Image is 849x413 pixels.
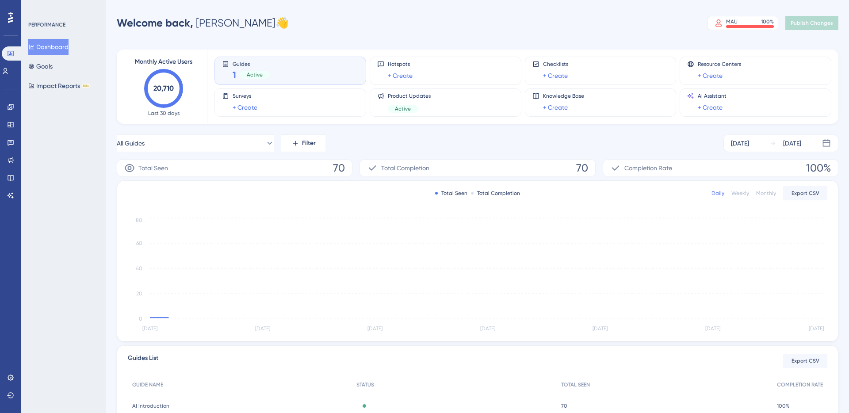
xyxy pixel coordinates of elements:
span: COMPLETION RATE [777,381,823,388]
div: Total Seen [435,190,467,197]
span: Monthly Active Users [135,57,192,67]
button: Export CSV [783,354,827,368]
span: Hotspots [388,61,413,68]
div: Total Completion [471,190,520,197]
div: Weekly [731,190,749,197]
a: + Create [233,102,257,113]
span: 100% [777,402,790,409]
span: 70 [561,402,567,409]
button: Export CSV [783,186,827,200]
a: + Create [543,102,568,113]
a: + Create [388,70,413,81]
button: Impact ReportsBETA [28,78,90,94]
span: 1 [233,69,236,81]
tspan: [DATE] [367,325,382,332]
tspan: 20 [136,291,142,297]
span: All Guides [117,138,145,149]
span: Welcome back, [117,16,193,29]
div: BETA [82,84,90,88]
button: Publish Changes [785,16,838,30]
tspan: [DATE] [480,325,495,332]
tspan: [DATE] [705,325,720,332]
span: Completion Rate [624,163,672,173]
tspan: 0 [139,316,142,322]
span: STATUS [356,381,374,388]
div: [DATE] [783,138,801,149]
tspan: [DATE] [593,325,608,332]
div: Monthly [756,190,776,197]
span: Publish Changes [791,19,833,27]
button: All Guides [117,134,274,152]
div: MAU [726,18,738,25]
text: 20,710 [153,84,174,92]
button: Filter [281,134,325,152]
tspan: [DATE] [809,325,824,332]
span: Export CSV [792,190,819,197]
tspan: 60 [136,240,142,246]
span: Active [247,71,263,78]
span: Total Completion [381,163,429,173]
span: Knowledge Base [543,92,584,99]
a: + Create [698,70,723,81]
span: Active [395,105,411,112]
tspan: 40 [136,265,142,272]
a: + Create [543,70,568,81]
span: AI Introduction [132,402,169,409]
span: Guides List [128,353,158,369]
span: 70 [333,161,345,175]
span: AI Assistant [698,92,727,99]
button: Dashboard [28,39,69,55]
span: Guides [233,61,270,67]
span: Checklists [543,61,568,68]
span: Total Seen [138,163,168,173]
span: 100% [806,161,831,175]
tspan: [DATE] [142,325,157,332]
span: GUIDE NAME [132,381,163,388]
span: Product Updates [388,92,431,99]
div: [DATE] [731,138,749,149]
span: Export CSV [792,357,819,364]
div: PERFORMANCE [28,21,65,28]
a: + Create [698,102,723,113]
tspan: [DATE] [255,325,270,332]
span: Last 30 days [148,110,180,117]
span: TOTAL SEEN [561,381,590,388]
span: Surveys [233,92,257,99]
span: Filter [302,138,316,149]
span: Resource Centers [698,61,741,68]
tspan: 80 [136,217,142,223]
div: Daily [711,190,724,197]
div: [PERSON_NAME] 👋 [117,16,289,30]
div: 100 % [761,18,774,25]
span: 70 [576,161,588,175]
button: Goals [28,58,53,74]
